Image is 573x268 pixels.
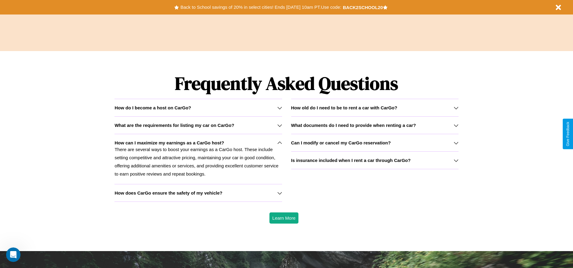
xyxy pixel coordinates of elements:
button: Back to School savings of 20% in select cities! Ends [DATE] 10am PT.Use code: [179,3,343,11]
h3: How old do I need to be to rent a car with CarGo? [291,105,398,110]
h3: How can I maximize my earnings as a CarGo host? [114,140,224,145]
h3: How does CarGo ensure the safety of my vehicle? [114,190,222,195]
p: There are several ways to boost your earnings as a CarGo host. These include setting competitive ... [114,145,282,178]
button: Learn More [269,212,299,224]
h3: Is insurance included when I rent a car through CarGo? [291,158,411,163]
h3: Can I modify or cancel my CarGo reservation? [291,140,391,145]
h3: What documents do I need to provide when renting a car? [291,123,416,128]
h3: What are the requirements for listing my car on CarGo? [114,123,234,128]
iframe: Intercom live chat [6,247,21,262]
h1: Frequently Asked Questions [114,68,458,99]
b: BACK2SCHOOL20 [343,5,383,10]
h3: How do I become a host on CarGo? [114,105,191,110]
div: Give Feedback [566,122,570,146]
